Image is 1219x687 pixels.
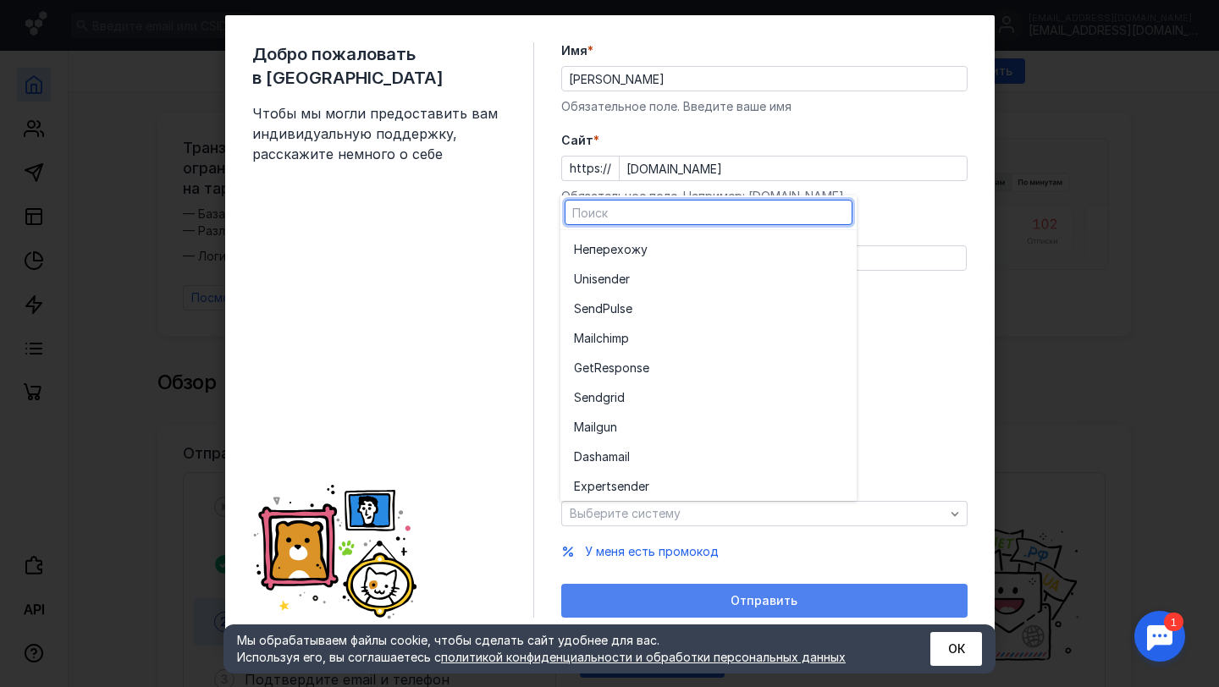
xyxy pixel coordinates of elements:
button: У меня есть промокод [585,543,719,560]
input: Поиск [565,201,852,224]
span: id [615,389,625,406]
span: SendPuls [574,300,626,317]
span: Ex [574,478,587,495]
span: p [621,330,629,347]
button: Sendgrid [560,382,857,412]
button: Unisender [560,264,857,294]
span: Dashamai [574,448,627,465]
button: Неперехожу [560,234,857,264]
button: Отправить [561,584,968,618]
span: Не [574,241,589,258]
div: Мы обрабатываем файлы cookie, чтобы сделать сайт удобнее для вас. Используя его, вы соглашаетесь c [237,632,889,666]
span: etResponse [582,360,649,376]
button: GetResponse [560,353,857,382]
span: Отправить [731,594,797,608]
button: ОК [930,632,982,666]
span: Выберите систему [570,506,681,520]
button: Dashamail [560,442,857,471]
span: Чтобы мы могли предоставить вам индивидуальную поддержку, расскажите немного о себе [252,103,506,164]
span: Cайт [561,132,593,149]
span: перехожу [589,241,648,258]
span: У меня есть промокод [585,544,719,558]
span: G [574,360,582,376]
button: Выберите систему [561,501,968,526]
span: gun [596,419,617,436]
div: 1 [38,10,58,29]
div: Обязательное поле. Введите ваше имя [561,98,968,115]
span: r [626,271,630,288]
span: Имя [561,42,587,59]
span: Unisende [574,271,626,288]
a: политикой конфиденциальности и обработки персональных данных [441,650,846,664]
button: Mailchimp [560,323,857,353]
button: Expertsender [560,471,857,501]
span: l [627,448,630,465]
button: SendPulse [560,294,857,323]
span: Добро пожаловать в [GEOGRAPHIC_DATA] [252,42,506,90]
span: e [626,300,632,317]
span: Sendgr [574,389,615,406]
div: grid [560,230,857,501]
span: Mail [574,419,596,436]
span: pertsender [587,478,649,495]
button: Mailgun [560,412,857,442]
div: Обязательное поле. Например: [DOMAIN_NAME] [561,188,968,205]
span: Mailchim [574,330,621,347]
